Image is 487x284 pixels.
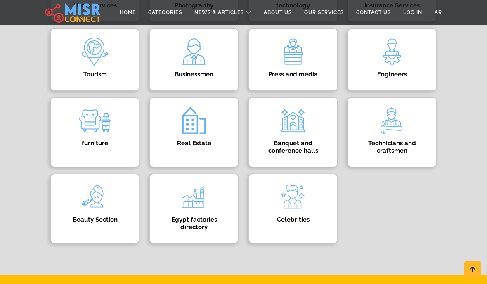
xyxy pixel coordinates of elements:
[360,140,424,154] h4: Technicians and craftsmen
[277,35,310,68] img: SURwTIrBOn4HM8BCiV0f.png
[243,174,343,244] a: Celebrities
[397,5,428,20] a: Log in
[261,140,325,154] h4: Banquet and conference halls
[162,216,226,231] h4: Egypt factories directory
[177,104,210,137] img: gjSG6UmVDNI5tTUA59vM.png
[45,97,144,167] a: furniture
[261,216,325,223] h4: Celebrities
[194,9,244,16] span: News & Articles
[376,104,409,137] img: l3es3N9BEQFnPAFENYFI.png
[113,5,142,20] a: Home
[177,35,210,68] img: XZWsDNEnNO8Xp7hCERa0.png
[243,28,343,91] a: Press and media
[78,35,111,68] img: btIYXQY5e4yLDbGgmHTq.png
[63,216,127,223] h4: Beauty Section
[188,5,258,20] a: News & Articles
[428,5,448,20] a: AR
[277,180,310,213] img: ktAOENKlxEIybM2yR3ok.png
[343,28,442,91] a: Engineers
[258,5,298,20] a: About Us
[45,174,144,244] a: Beauty Section
[63,71,127,78] h4: Tourism
[45,2,100,23] img: main.misr_connect
[78,104,111,137] img: 0lZPsdlsouflwmnUCfLz.png
[144,97,243,167] a: Real Estate
[343,97,442,167] a: Technicians and craftsmen
[177,180,210,213] img: WWK2UlEeZGouzKExQa9K.png
[360,71,424,78] h4: Engineers
[63,140,127,147] h4: furniture
[350,5,397,20] a: Contact Us
[298,5,350,20] a: Our Services
[277,104,310,137] img: gFtEvXm4aATywDQ1lDHt.png
[142,5,188,20] a: Categories
[261,71,325,78] h4: Press and media
[162,71,226,78] h4: Businessmen
[144,28,243,91] a: Businessmen
[162,140,226,147] h4: Real Estate
[243,97,343,167] a: Banquet and conference halls
[376,35,409,68] img: W25xB8ub5bycFuFnX0KT.png
[45,28,144,91] a: Tourism
[144,174,243,244] a: Egypt factories directory
[78,180,111,213] img: aYciML4udldo98wMMLJW.png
